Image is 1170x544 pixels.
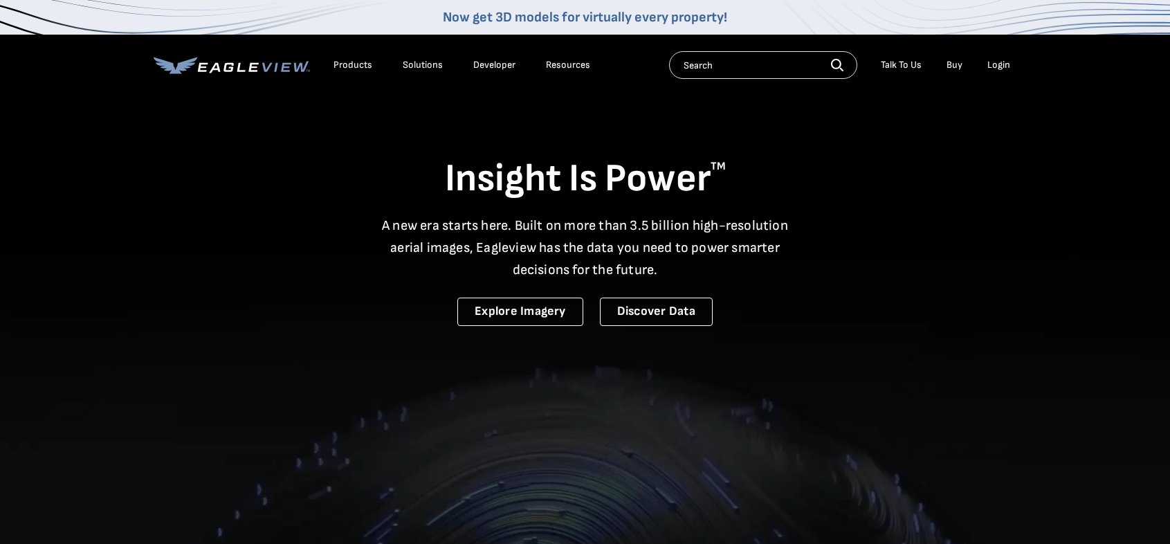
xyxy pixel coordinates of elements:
div: Resources [546,59,590,71]
div: Talk To Us [881,59,922,71]
a: Developer [473,59,515,71]
div: Products [333,59,372,71]
p: A new era starts here. Built on more than 3.5 billion high-resolution aerial images, Eagleview ha... [374,215,797,281]
div: Login [987,59,1010,71]
a: Discover Data [600,298,713,326]
div: Solutions [403,59,443,71]
input: Search [669,51,857,79]
sup: TM [711,160,726,173]
a: Explore Imagery [457,298,583,326]
h1: Insight Is Power [154,155,1017,203]
a: Now get 3D models for virtually every property! [443,9,727,26]
a: Buy [947,59,962,71]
